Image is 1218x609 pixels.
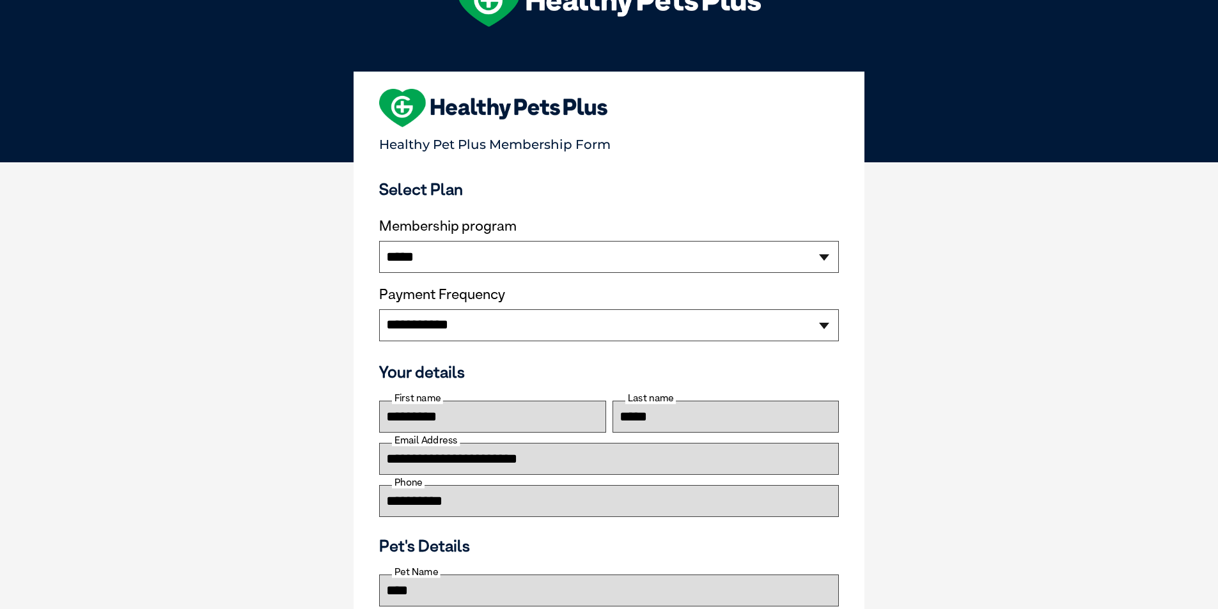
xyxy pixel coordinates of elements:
h3: Pet's Details [374,536,844,555]
label: Payment Frequency [379,286,505,303]
label: Last name [625,392,676,404]
h3: Select Plan [379,180,839,199]
label: Phone [392,477,425,488]
label: Email Address [392,435,460,446]
h3: Your details [379,362,839,382]
label: First name [392,392,443,404]
img: heart-shape-hpp-logo-large.png [379,89,607,127]
p: Healthy Pet Plus Membership Form [379,131,839,152]
label: Membership program [379,218,839,235]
